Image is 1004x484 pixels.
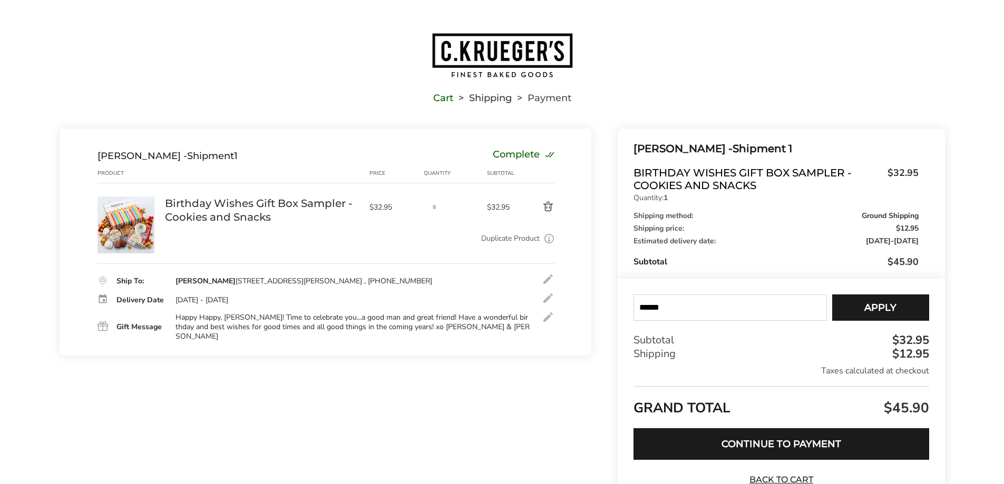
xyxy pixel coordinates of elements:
span: - [866,238,919,245]
div: Shipment 1 [633,140,918,157]
a: Go to home page [60,32,945,78]
p: Quantity: [633,194,918,202]
div: $32.95 [890,334,929,346]
a: Duplicate Product [481,233,540,244]
button: Delete product [518,201,554,213]
strong: [PERSON_NAME] [176,276,236,286]
div: Taxes calculated at checkout [633,365,929,377]
li: Shipping [453,94,512,102]
div: GRAND TOTAL [633,386,929,420]
button: Apply [832,294,929,321]
a: Birthday Wishes Gift Box Sampler - Cookies and Snacks$32.95 [633,166,918,192]
span: [DATE] [866,236,891,246]
div: Complete [493,150,554,162]
div: Subtotal [487,169,518,177]
div: Delivery Date [116,297,165,304]
div: Shipment [98,150,238,162]
span: $32.95 [369,202,419,212]
span: Payment [528,94,571,102]
span: [DATE] [894,236,919,246]
div: Shipping price: [633,225,918,232]
span: Birthday Wishes Gift Box Sampler - Cookies and Snacks [633,166,882,192]
div: Price [369,169,424,177]
div: Shipping method: [633,212,918,220]
span: $12.95 [896,225,919,232]
strong: 1 [664,193,668,203]
div: Subtotal [633,333,929,347]
div: Shipping [633,347,929,361]
span: $45.90 [888,255,919,268]
a: Birthday Wishes Gift Box Sampler - Cookies and Snacks [165,196,359,224]
div: Gift Message [116,323,165,331]
div: Product [98,169,165,177]
span: $32.95 [882,166,919,189]
div: Happy Happy, [PERSON_NAME]! Time to celebrate you...a good man and great friend! Have a wonderful... [176,313,531,342]
div: [STREET_ADDRESS][PERSON_NAME] , [PHONE_NUMBER] [176,276,432,286]
span: $32.95 [487,202,518,212]
img: Birthday Wishes Gift Box Sampler - Cookies and Snacks [98,196,154,253]
span: [PERSON_NAME] - [98,150,187,162]
div: [DATE] - [DATE] [176,295,228,305]
div: Subtotal [633,255,918,268]
a: Birthday Wishes Gift Box Sampler - Cookies and Snacks [98,196,154,206]
div: Quantity [424,169,487,177]
span: [PERSON_NAME] - [633,142,733,155]
span: 1 [234,150,238,162]
span: $45.90 [881,399,929,417]
img: C.KRUEGER'S [431,32,573,78]
input: Quantity input [424,196,445,218]
span: Apply [864,303,896,312]
span: Ground Shipping [862,212,919,220]
div: $12.95 [890,348,929,360]
a: Cart [433,94,453,102]
div: Ship To: [116,278,165,285]
button: Continue to Payment [633,428,929,460]
div: Estimated delivery date: [633,238,918,245]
